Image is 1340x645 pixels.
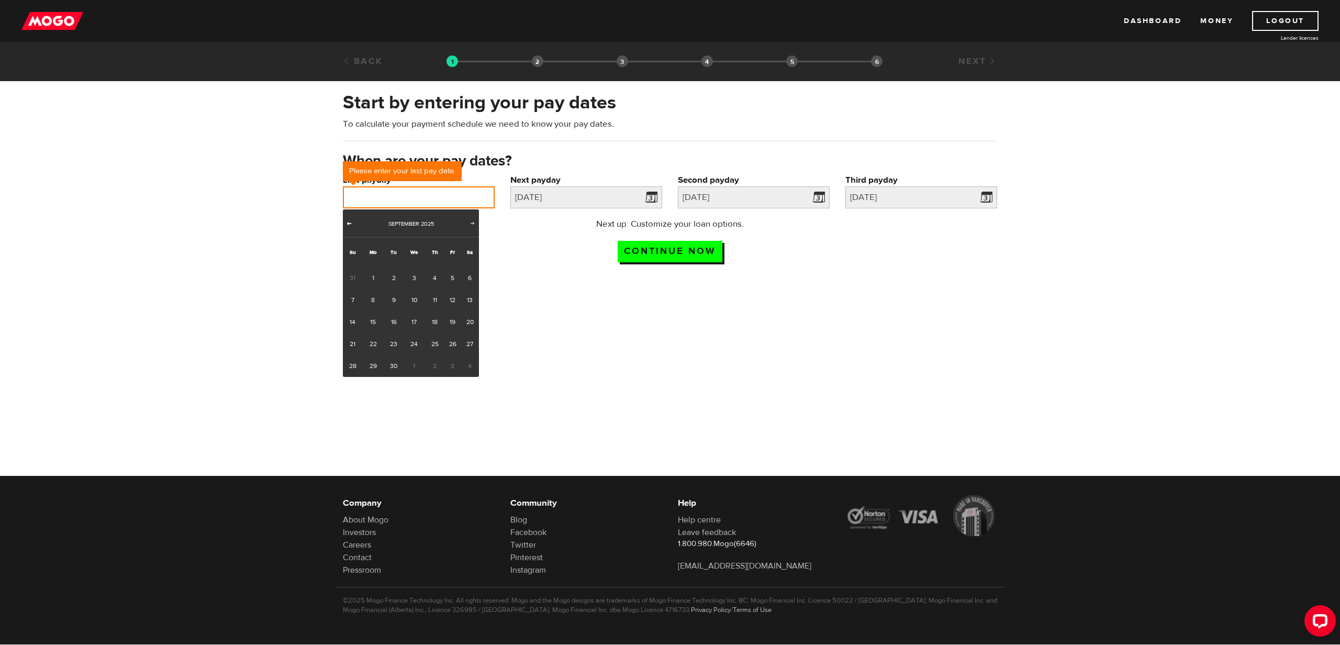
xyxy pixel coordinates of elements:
[510,174,662,186] label: Next payday
[678,527,736,538] a: Leave feedback
[425,311,444,333] a: 18
[345,219,353,227] span: Prev
[444,267,461,289] a: 5
[444,355,461,377] span: 3
[343,333,362,355] a: 21
[362,355,384,377] a: 29
[384,289,403,311] a: 9
[343,497,495,509] h6: Company
[404,267,425,289] a: 3
[566,218,774,230] p: Next up: Customize your loan options.
[432,249,438,255] span: Thursday
[421,220,434,228] span: 2025
[678,515,721,525] a: Help centre
[510,527,546,538] a: Facebook
[384,333,403,355] a: 23
[461,311,479,333] a: 20
[691,606,731,614] a: Privacy Policy
[461,267,479,289] a: 6
[678,561,811,571] a: [EMAIL_ADDRESS][DOMAIN_NAME]
[510,540,536,550] a: Twitter
[510,565,546,575] a: Instagram
[461,289,479,311] a: 13
[343,311,362,333] a: 14
[343,527,376,538] a: Investors
[343,565,381,575] a: Pressroom
[444,311,461,333] a: 19
[678,539,830,549] p: 1.800.980.Mogo(6646)
[370,249,377,255] span: Monday
[388,220,419,228] span: September
[678,497,830,509] h6: Help
[343,515,388,525] a: About Mogo
[450,249,455,255] span: Friday
[384,267,403,289] a: 2
[404,289,425,311] a: 10
[461,333,479,355] a: 27
[362,311,384,333] a: 15
[1252,11,1319,31] a: Logout
[384,311,403,333] a: 16
[733,606,772,614] a: Terms of Use
[343,153,997,170] h3: When are your pay dates?
[845,495,997,536] img: legal-icons-92a2ffecb4d32d839781d1b4e4802d7b.png
[410,249,418,255] span: Wednesday
[404,311,425,333] a: 17
[1124,11,1181,31] a: Dashboard
[343,118,997,130] p: To calculate your payment schedule we need to know your pay dates.
[510,552,543,563] a: Pinterest
[362,267,384,289] a: 1
[425,289,444,311] a: 11
[404,333,425,355] a: 24
[468,219,477,227] span: Next
[343,267,362,289] span: 31
[425,355,444,377] span: 2
[343,596,997,615] p: ©2025 Mogo Finance Technology Inc. All rights reserved. Mogo and the Mogo designs are trademarks ...
[343,540,371,550] a: Careers
[678,174,830,186] label: Second payday
[1240,34,1319,42] a: Lender licences
[343,161,462,181] div: Please enter your last pay date.
[21,11,83,31] img: mogo_logo-11ee424be714fa7cbb0f0f49df9e16ec.png
[467,249,473,255] span: Saturday
[425,267,444,289] a: 4
[343,289,362,311] a: 7
[461,355,479,377] span: 4
[1200,11,1233,31] a: Money
[446,55,458,67] img: transparent-188c492fd9eaac0f573672f40bb141c2.gif
[344,219,354,229] a: Prev
[343,552,372,563] a: Contact
[384,355,403,377] a: 30
[444,289,461,311] a: 12
[845,174,997,186] label: Third payday
[362,333,384,355] a: 22
[343,92,997,114] h2: Start by entering your pay dates
[362,289,384,311] a: 8
[1296,601,1340,645] iframe: LiveChat chat widget
[390,249,397,255] span: Tuesday
[343,355,362,377] a: 28
[425,333,444,355] a: 25
[958,55,997,67] a: Next
[343,55,383,67] a: Back
[404,355,425,377] span: 1
[350,249,356,255] span: Sunday
[444,333,461,355] a: 26
[618,241,722,262] input: Continue now
[467,219,478,229] a: Next
[510,497,662,509] h6: Community
[510,515,527,525] a: Blog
